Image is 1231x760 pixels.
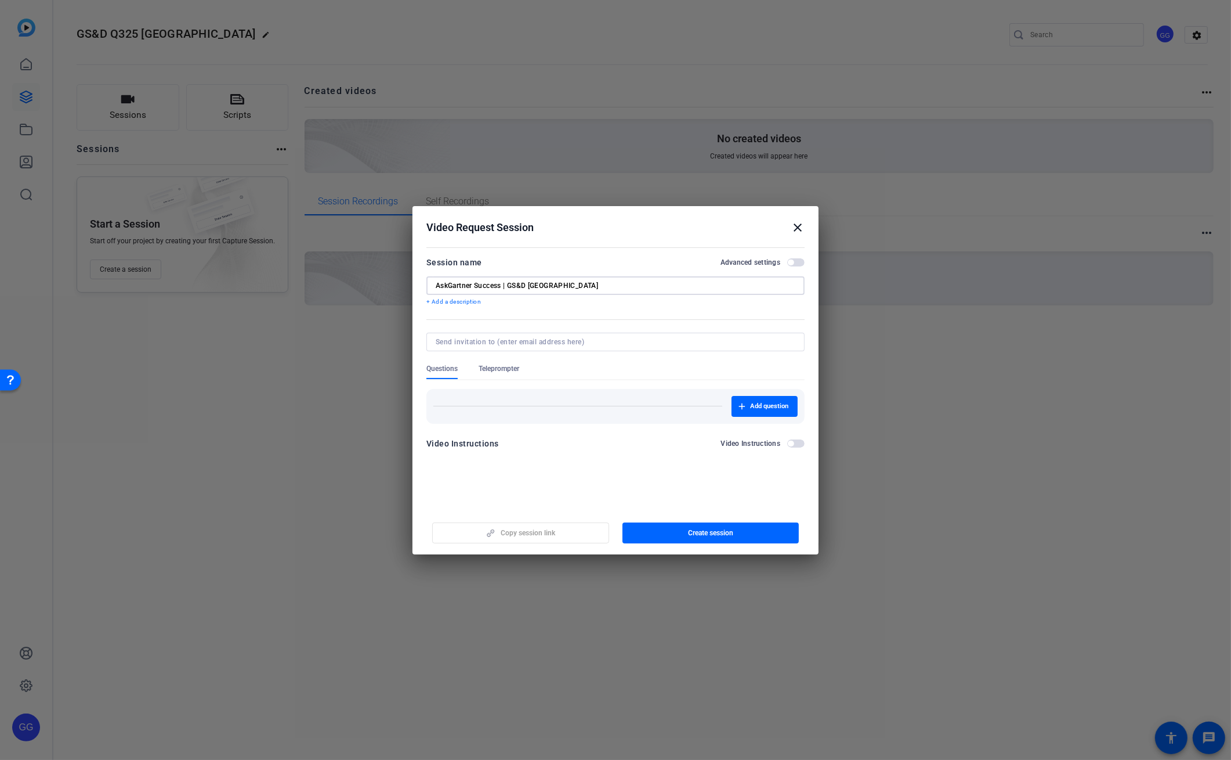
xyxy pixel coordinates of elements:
h2: Advanced settings [721,258,780,267]
p: + Add a description [426,297,805,307]
span: Add question [750,402,788,411]
button: Create session [622,523,799,543]
button: Add question [732,396,798,417]
input: Enter Session Name [436,281,795,290]
div: Video Instructions [426,437,499,451]
span: Questions [426,364,458,373]
span: Create session [688,528,733,538]
span: Teleprompter [479,364,519,373]
input: Send invitation to (enter email address here) [436,337,791,347]
mat-icon: close [791,221,805,235]
div: Session name [426,255,482,269]
div: Video Request Session [426,221,805,235]
h2: Video Instructions [721,439,781,448]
